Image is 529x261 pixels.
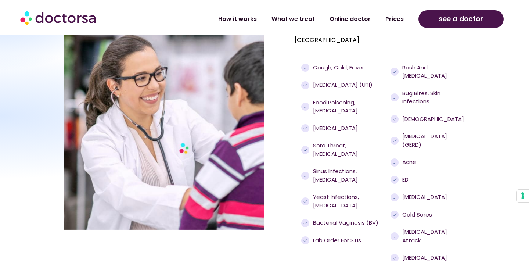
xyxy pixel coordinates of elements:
a: Lab order for STIs [301,236,387,245]
span: Rash and [MEDICAL_DATA] [400,64,464,80]
span: Food poisoning, [MEDICAL_DATA] [311,99,386,115]
span: Bug bites, skin infections [400,89,464,106]
span: Sinus infections, [MEDICAL_DATA] [311,167,386,184]
span: [MEDICAL_DATA] [400,193,447,201]
a: see a doctor [418,10,504,28]
span: Bacterial Vaginosis (BV) [311,219,378,227]
span: [MEDICAL_DATA] (UTI) [311,81,373,89]
span: [DEMOGRAPHIC_DATA] [400,115,464,124]
a: [MEDICAL_DATA] (UTI) [301,81,387,89]
span: Acne [400,158,416,167]
span: see a doctor [439,13,483,25]
span: [MEDICAL_DATA] (GERD) [400,132,464,149]
a: Sinus infections, [MEDICAL_DATA] [301,167,387,184]
a: Prices [378,11,411,28]
span: Lab order for STIs [311,236,361,245]
span: yeast infections, [MEDICAL_DATA] [311,193,386,210]
span: Cold sores [400,211,432,219]
a: How it works [211,11,264,28]
span: Cough, cold, fever [311,64,364,72]
span: Sore throat, [MEDICAL_DATA] [311,142,386,158]
button: Your consent preferences for tracking technologies [517,190,529,202]
span: [MEDICAL_DATA] attack [400,228,464,244]
a: Online doctor [322,11,378,28]
span: ED [400,176,409,184]
nav: Menu [140,11,411,28]
span: [MEDICAL_DATA] [311,124,358,133]
a: What we treat [264,11,322,28]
